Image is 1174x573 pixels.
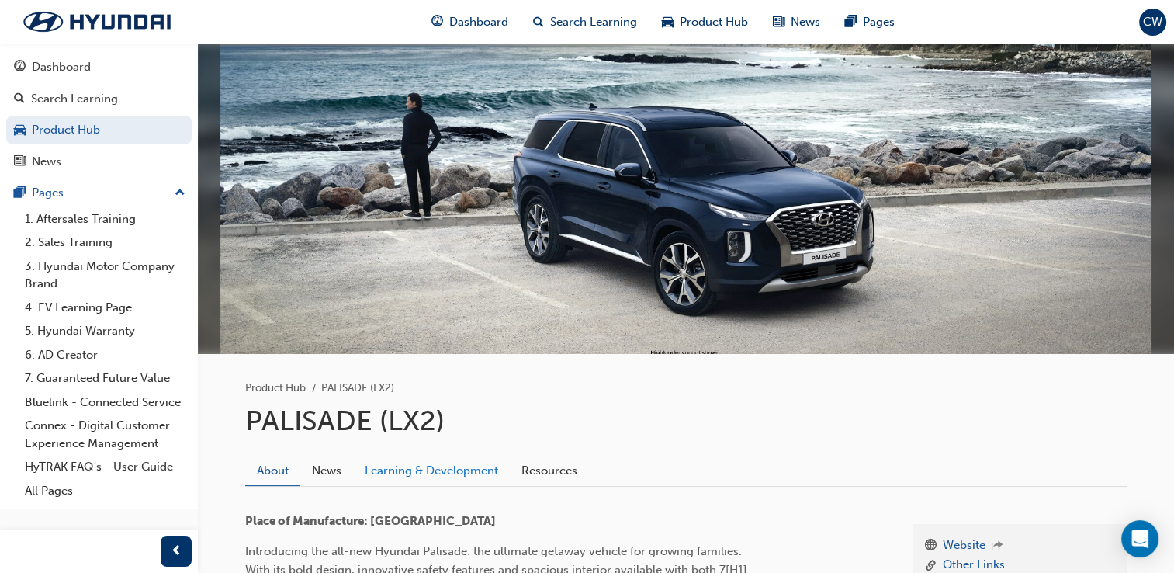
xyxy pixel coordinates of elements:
span: Pages [863,13,895,31]
button: Pages [6,179,192,207]
a: search-iconSearch Learning [521,6,649,38]
a: News [300,456,353,485]
a: car-iconProduct Hub [649,6,760,38]
a: 1. Aftersales Training [19,207,192,231]
a: Bluelink - Connected Service [19,391,192,415]
a: Product Hub [245,381,306,394]
a: pages-iconPages [833,6,907,38]
span: Search Learning [550,13,637,31]
span: pages-icon [14,186,26,200]
span: news-icon [14,155,26,169]
div: Open Intercom Messenger [1121,520,1158,557]
h1: PALISADE (LX2) [245,404,1127,438]
a: Dashboard [6,53,192,82]
span: up-icon [175,183,185,203]
a: 3. Hyundai Motor Company Brand [19,255,192,296]
span: News [791,13,820,31]
a: 6. AD Creator [19,343,192,367]
span: prev-icon [171,542,182,561]
span: guage-icon [14,61,26,75]
span: Product Hub [680,13,748,31]
a: HyTRAK FAQ's - User Guide [19,455,192,479]
a: Search Learning [6,85,192,113]
div: Dashboard [32,58,91,76]
a: All Pages [19,479,192,503]
span: car-icon [662,12,674,32]
div: News [32,153,61,171]
button: DashboardSearch LearningProduct HubNews [6,50,192,179]
a: Website [943,537,985,557]
span: guage-icon [431,12,443,32]
span: search-icon [533,12,544,32]
a: News [6,148,192,176]
span: car-icon [14,123,26,137]
img: Trak [8,5,186,38]
div: Search Learning [31,90,118,108]
span: Place of Manufacture: [GEOGRAPHIC_DATA] [245,514,496,528]
a: Learning & Development [353,456,510,485]
span: Dashboard [449,13,508,31]
span: CW [1143,13,1162,31]
a: 4. EV Learning Page [19,296,192,320]
a: guage-iconDashboard [419,6,521,38]
a: 2. Sales Training [19,231,192,255]
a: Product Hub [6,116,192,144]
span: search-icon [14,92,25,106]
a: 7. Guaranteed Future Value [19,366,192,391]
a: About [245,456,300,486]
span: outbound-icon [992,540,1003,554]
a: 5. Hyundai Warranty [19,319,192,343]
span: news-icon [773,12,784,32]
span: pages-icon [845,12,857,32]
span: www-icon [925,537,937,557]
a: Connex - Digital Customer Experience Management [19,414,192,455]
a: news-iconNews [760,6,833,38]
button: CW [1139,9,1166,36]
a: Resources [510,456,589,485]
div: Pages [32,184,64,202]
li: PALISADE (LX2) [321,380,394,398]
